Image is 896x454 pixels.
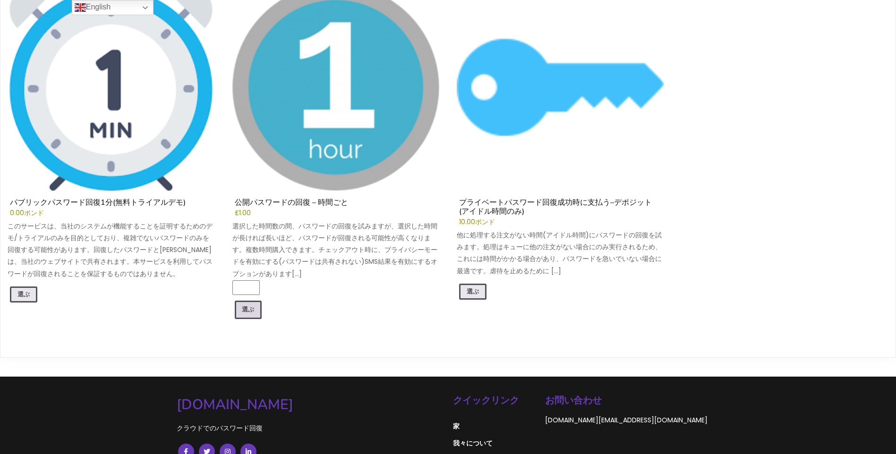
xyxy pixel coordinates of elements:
a: カートに入れる: 「公開パスワードの回復 - 時間ごと」 [235,301,262,319]
a: [DOMAIN_NAME][EMAIL_ADDRESS][DOMAIN_NAME] [545,415,708,425]
img: en [75,2,86,13]
a: カートに入れる: 「プライベートパスワード回復成功時に支払う - 入金(アイドル時間のみ)」 [459,284,486,300]
h5: クイックリンク [453,396,536,405]
a: 家 [453,418,536,435]
span: 0.00ポンド [10,209,44,218]
bdi: 1.00 [235,209,251,218]
p: 選択した時間数の間、パスワードの回復を試みますが、選択した時間が長ければ長いほど、パスワードが回復される可能性が高くなります。複数時間購入できます。チェックアウト時に、プライバシーモードを有効に... [232,220,439,280]
p: クラウドでのパスワード回復 [177,421,444,435]
span: 家 [453,422,536,430]
h2: プライベートパスワード回復成功時に支払う–デポジット(アイドル時間のみ) [457,198,664,219]
a: [DOMAIN_NAME] [177,395,444,414]
h2: パブリックパスワード回復1分(無料トライアルデモ) [8,198,214,210]
span: ポンド [475,218,495,227]
h2: 公開パスワードの回復 – 時間ごと [232,198,439,210]
span: [DOMAIN_NAME][EMAIL_ADDRESS][DOMAIN_NAME] [545,415,708,425]
a: 我々について [453,435,536,452]
p: 他に処理する注文がない時間(アイドル時間)にパスワードの回復を試みます。処理はキューに他の注文がない場合にのみ実行されるため、これには時間がかかる場合があり、パスワードを急いでいない場合に最適で... [457,229,664,277]
bdi: 10.00 [459,218,495,227]
span: £ [235,209,239,218]
span: 我々について [453,439,536,447]
input: 製品数量 [232,280,260,295]
p: このサービスは、当社のシステムが機能することを証明するためのデモ/トライアルのみを目的としており、複雑でないパスワードのみを回復する可能性があります。回復したパスワードと[PERSON_NAME... [8,220,214,280]
a: 「パブリックパスワード回復1分(無料トライアルデモ)」についてもっと読む [10,286,37,303]
h5: お問い合わせ [545,396,720,405]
